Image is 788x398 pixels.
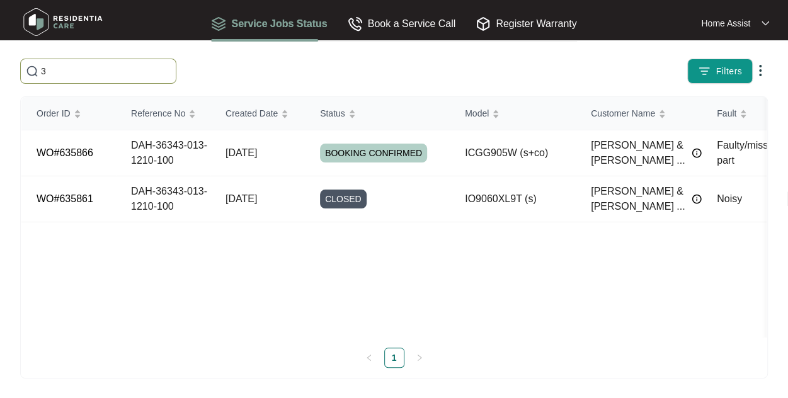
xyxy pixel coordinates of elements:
th: Created Date [210,97,305,130]
button: left [359,348,379,368]
span: [PERSON_NAME] & [PERSON_NAME] ... [591,184,685,214]
li: Previous Page [359,348,379,368]
img: Info icon [692,148,702,158]
p: Home Assist [701,17,750,30]
img: dropdown arrow [762,20,769,26]
th: Status [305,97,450,130]
img: Register Warranty icon [476,16,491,31]
input: Search by Order Id, Assignee Name, Reference No, Customer Name and Model [41,64,171,78]
span: Created Date [226,106,278,120]
button: right [409,348,430,368]
span: [PERSON_NAME] & [PERSON_NAME] ... [591,138,685,168]
span: Status [320,106,345,120]
li: Next Page [409,348,430,368]
span: right [416,354,423,361]
a: 1 [385,348,404,367]
th: Reference No [116,97,210,130]
span: Order ID [37,106,71,120]
span: Customer Name [591,106,655,120]
img: dropdown arrow [753,63,768,78]
span: Reference No [131,106,185,120]
span: [DATE] [226,193,257,204]
span: Fault [717,106,736,120]
img: Service Jobs Status icon [211,16,226,31]
span: left [365,354,373,361]
th: Model [450,97,576,130]
td: IO9060XL9T (s) [450,176,576,222]
img: residentia care logo [19,3,107,41]
span: BOOKING CONFIRMED [320,144,427,162]
th: Order ID [21,97,116,130]
img: filter icon [698,65,711,77]
td: DAH-36343-013-1210-100 [116,176,210,222]
td: ICGG905W (s+co) [450,130,576,176]
td: DAH-36343-013-1210-100 [116,130,210,176]
img: Info icon [692,194,702,204]
div: Service Jobs Status [211,16,327,31]
img: search-icon [26,65,38,77]
th: Customer Name [576,97,702,130]
button: filter iconFilters [687,59,753,84]
img: Book a Service Call icon [348,16,363,31]
div: Register Warranty [476,16,576,31]
span: Filters [716,65,742,78]
span: [DATE] [226,147,257,158]
a: WO#635861 [37,193,93,204]
span: CLOSED [320,190,367,208]
span: Model [465,106,489,120]
a: WO#635866 [37,147,93,158]
li: 1 [384,348,404,368]
div: Book a Service Call [348,16,456,31]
